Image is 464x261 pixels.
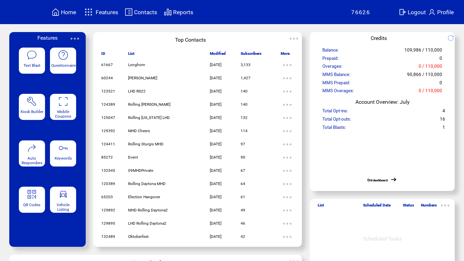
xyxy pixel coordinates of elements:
[163,7,194,17] a: Reports
[241,181,245,186] span: 64
[96,9,118,16] span: Features
[50,140,76,182] a: Keywords
[241,142,245,146] span: 97
[26,143,37,153] img: auto-responders.svg
[241,168,245,173] span: 67
[440,56,442,63] span: 0
[55,156,72,161] span: Keywords
[21,109,43,114] span: Kiosk Builder
[210,234,221,239] span: [DATE]
[404,48,442,55] span: 109,986 / 110,000
[50,48,76,89] a: Questionnaire
[281,111,294,125] img: ellypsis.svg
[210,89,221,93] span: [DATE]
[26,96,37,107] img: tool%201.svg
[440,80,442,88] span: 0
[408,9,426,16] span: Logout
[125,8,133,16] img: contacts.svg
[128,195,160,199] span: Election Hangover
[322,56,339,63] span: Prepaid:
[26,50,37,60] img: text-blast.svg
[210,76,221,80] span: [DATE]
[210,115,221,120] span: [DATE]
[61,9,76,16] span: Home
[367,178,388,182] a: Old dashboard
[427,7,455,17] a: Profile
[281,164,294,177] img: ellypsis.svg
[175,37,206,43] span: Top Contacts
[439,199,452,212] img: ellypsis.svg
[318,203,324,210] span: List
[210,129,221,133] span: [DATE]
[428,8,436,16] img: profile.svg
[19,48,45,89] a: Text Blast
[371,35,387,41] span: Credits
[322,80,350,88] span: MMS Prepaid:
[241,62,251,67] span: 3,133
[128,51,134,58] span: List
[281,98,294,111] img: ellypsis.svg
[22,156,42,165] span: Auto Responders
[128,76,157,80] span: [PERSON_NAME]
[19,187,45,228] a: QR Codes
[210,102,221,107] span: [DATE]
[128,89,146,93] span: LHD RS22
[210,181,221,186] span: [DATE]
[281,51,290,58] span: More
[447,35,459,41] img: refresh.png
[23,63,40,68] span: Text Blast
[19,94,45,135] a: Kiosk Builder
[101,76,113,80] span: 60244
[101,129,115,133] span: 129392
[68,32,81,45] img: ellypsis.svg
[101,208,115,212] span: 129892
[287,32,301,45] img: ellypsis.svg
[403,203,414,210] span: Status
[128,115,170,120] span: Rolling [US_STATE] LHD
[241,195,245,199] span: 61
[363,236,402,242] span: Scheduled Tasks
[281,125,294,138] img: ellypsis.svg
[210,221,221,226] span: [DATE]
[128,208,168,212] span: MHD Rolling Daytona2
[241,51,261,58] span: Subscribers
[322,125,346,132] span: Total Blasts:
[101,51,105,58] span: ID
[281,85,294,98] img: ellypsis.svg
[51,7,77,17] a: Home
[241,115,248,120] span: 132
[51,63,76,68] span: Questionnaire
[26,189,37,200] img: qr.svg
[210,142,221,146] span: [DATE]
[355,99,409,105] span: Account Overview: July
[281,138,294,151] img: ellypsis.svg
[57,203,70,212] span: Vehicle Listing
[398,8,406,16] img: exit.svg
[101,142,115,146] span: 124411
[210,51,226,58] span: Modified
[281,191,294,204] img: ellypsis.svg
[101,115,115,120] span: 125047
[241,76,251,80] span: 1,427
[128,234,149,239] span: Oktoberfest
[281,72,294,85] img: ellypsis.svg
[210,195,221,199] span: [DATE]
[407,72,442,80] span: 90,866 / 110,000
[241,102,248,107] span: 140
[128,129,150,133] span: MHD Cheers
[134,9,157,16] span: Contacts
[58,50,69,60] img: questionnaire.svg
[322,108,348,116] span: Total Opt-ins:
[19,140,45,182] a: Auto Responders
[442,125,445,132] span: 1
[101,221,115,226] span: 129895
[128,142,163,146] span: Rolling Sturgis MHD
[437,9,454,16] span: Profile
[241,234,245,239] span: 42
[128,155,138,160] span: Event
[322,64,342,71] span: Overages:
[210,208,221,212] span: [DATE]
[58,143,69,153] img: keywords.svg
[351,9,370,16] span: 76626
[363,203,391,210] span: Scheduled Date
